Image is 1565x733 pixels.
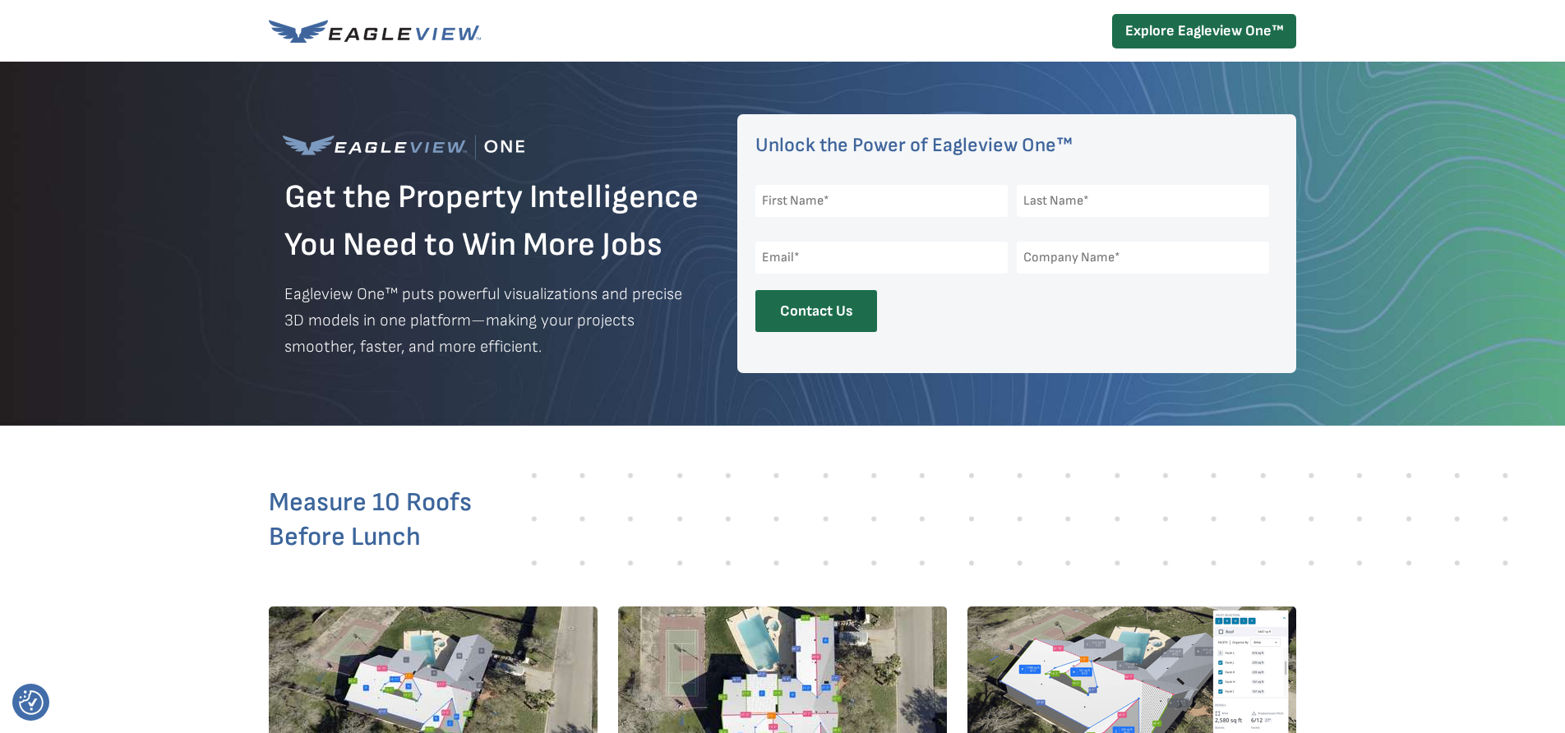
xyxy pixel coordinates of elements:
a: Explore Eagleview One™ [1112,14,1296,48]
input: Company Name* [1017,242,1269,274]
img: Revisit consent button [19,690,44,715]
input: Contact Us [755,290,877,332]
input: Last Name* [1017,185,1269,217]
input: Email* [755,242,1008,274]
input: First Name* [755,185,1008,217]
span: Unlock the Power of Eagleview One™ [755,133,1073,157]
span: Get the Property Intelligence You Need to Win More Jobs [284,177,699,265]
span: Measure 10 Roofs Before Lunch [269,486,472,553]
span: Eagleview One™ puts powerful visualizations and precise 3D models in one platform—making your pro... [284,284,682,357]
strong: Explore Eagleview One™ [1125,22,1284,39]
button: Consent Preferences [19,690,44,715]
